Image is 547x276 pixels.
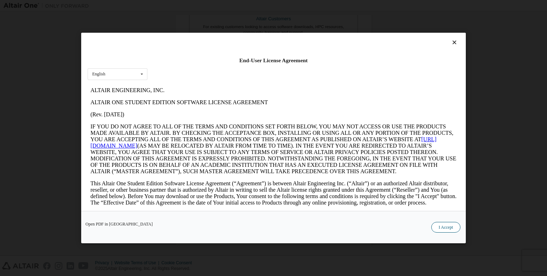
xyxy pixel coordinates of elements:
p: This Altair One Student Edition Software License Agreement (“Agreement”) is between Altair Engine... [3,96,369,122]
p: ALTAIR ENGINEERING, INC. [3,3,369,9]
div: End-User License Agreement [88,57,459,64]
a: [URL][DOMAIN_NAME] [3,52,349,64]
p: ALTAIR ONE STUDENT EDITION SOFTWARE LICENSE AGREEMENT [3,15,369,21]
a: Open PDF in [GEOGRAPHIC_DATA] [85,222,153,226]
p: (Rev. [DATE]) [3,27,369,33]
div: English [92,72,105,76]
p: IF YOU DO NOT AGREE TO ALL OF THE TERMS AND CONDITIONS SET FORTH BELOW, YOU MAY NOT ACCESS OR USE... [3,39,369,90]
button: I Accept [431,222,460,233]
